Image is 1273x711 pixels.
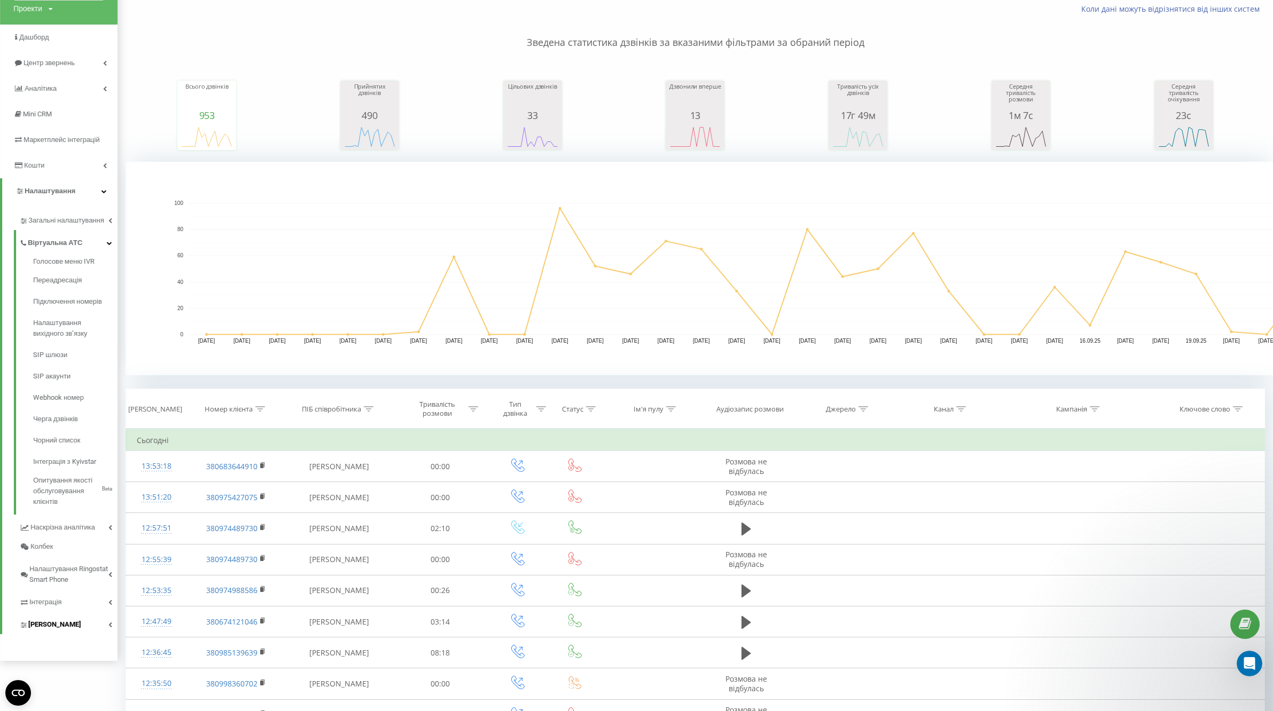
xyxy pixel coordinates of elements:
a: Віртуальна АТС [19,230,118,252]
text: [DATE] [834,338,852,344]
div: 13:51:20 [137,487,176,508]
div: Ім'я пулу [634,405,663,414]
text: [DATE] [622,338,639,344]
div: Прийнятих дзвінків [343,83,396,110]
td: [PERSON_NAME] [286,606,393,637]
span: Webhook номер [33,392,84,403]
div: A chart. [343,121,396,153]
span: Налаштування [25,187,75,195]
div: 33 [506,110,559,121]
span: Mini CRM [23,110,52,118]
svg: A chart. [994,121,1048,153]
text: [DATE] [233,338,251,344]
div: 13 [668,110,722,121]
text: 40 [177,279,184,285]
div: Кампанія [1056,405,1087,414]
div: 12:47:49 [137,611,176,632]
span: Розмова не відбулась [725,549,767,569]
a: Чорний список [33,430,118,451]
td: 00:00 [392,668,487,699]
div: Цільових дзвінків [506,83,559,110]
text: [DATE] [1117,338,1134,344]
text: [DATE] [551,338,568,344]
div: Середня тривалість розмови [994,83,1048,110]
div: Номер клієнта [205,405,253,414]
button: Open CMP widget [5,680,31,706]
svg: A chart. [1157,121,1210,153]
span: Переадресація [33,275,82,286]
a: SIP акаунти [33,366,118,387]
a: 380974489730 [206,523,257,533]
div: 13:53:18 [137,456,176,477]
text: [DATE] [1011,338,1028,344]
span: Опитування якості обслуговування клієнтів [33,475,99,507]
a: Webhook номер [33,387,118,408]
a: Налаштування вихідного зв’язку [33,312,118,344]
a: Загальні налаштування [19,208,118,230]
text: [DATE] [410,338,427,344]
text: 19.09.25 [1185,338,1206,344]
td: [PERSON_NAME] [286,513,393,544]
a: Налаштування [2,178,118,204]
div: 23с [1157,110,1210,121]
text: [DATE] [1223,338,1240,344]
div: 17г 49м [831,110,885,121]
a: [PERSON_NAME] [19,612,118,634]
a: Черга дзвінків [33,408,118,430]
text: 0 [180,331,183,337]
a: Голосове меню IVR [33,256,118,270]
a: 380683644910 [206,461,257,471]
span: Розмова не відбулась [725,487,767,507]
td: [PERSON_NAME] [286,544,393,575]
td: 08:18 [392,637,487,668]
div: Аудіозапис розмови [716,405,784,414]
svg: A chart. [668,121,722,153]
text: [DATE] [446,338,463,344]
div: 12:35:50 [137,673,176,694]
td: 00:26 [392,575,487,606]
span: Маркетплейс інтеграцій [24,136,100,144]
span: Черга дзвінків [33,414,78,424]
text: 60 [177,253,184,259]
svg: A chart. [831,121,885,153]
text: [DATE] [198,338,215,344]
text: [DATE] [905,338,922,344]
span: [PERSON_NAME] [28,619,81,630]
text: 16.09.25 [1080,338,1100,344]
text: [DATE] [1152,338,1169,344]
text: [DATE] [339,338,356,344]
a: Інтеграція [19,589,118,612]
div: Проекти [13,3,42,14]
text: 80 [177,226,184,232]
td: 03:14 [392,606,487,637]
td: Сьогодні [126,430,1265,451]
svg: A chart. [180,121,233,153]
td: [PERSON_NAME] [286,451,393,482]
div: 1м 7с [994,110,1048,121]
div: ПІБ співробітника [302,405,361,414]
text: [DATE] [975,338,993,344]
text: [DATE] [375,338,392,344]
a: Налаштування Ringostat Smart Phone [19,556,118,589]
span: Віртуальна АТС [28,238,82,248]
span: SIP акаунти [33,371,71,382]
a: 380975427075 [206,492,257,502]
div: 12:55:39 [137,549,176,570]
td: 00:00 [392,544,487,575]
span: Голосове меню IVR [33,256,95,267]
span: Розмова не відбулась [725,674,767,693]
span: Центр звернень [24,59,75,67]
div: [PERSON_NAME] [128,405,182,414]
div: 953 [180,110,233,121]
div: Всього дзвінків [180,83,233,110]
text: 20 [177,305,184,311]
span: SIP шлюзи [33,350,67,360]
span: Налаштування Ringostat Smart Phone [29,564,108,585]
span: Аналiтика [25,84,57,92]
span: Інтеграція з Kyivstar [33,456,96,467]
text: 100 [174,200,183,206]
